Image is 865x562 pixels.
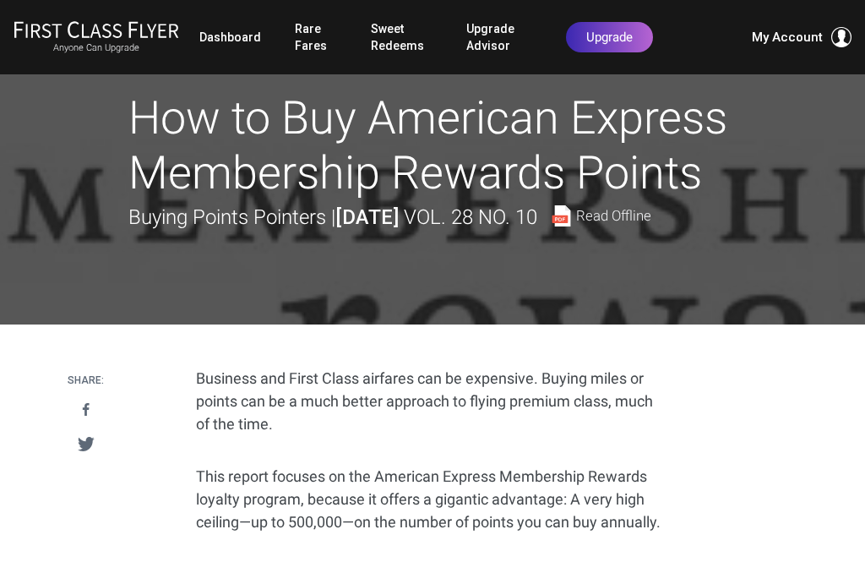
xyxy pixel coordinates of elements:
[14,42,179,54] small: Anyone Can Upgrade
[404,205,537,229] span: Vol. 28 No. 10
[128,201,651,233] div: Buying Points Pointers |
[68,375,104,386] h4: Share:
[752,27,823,47] span: My Account
[752,27,851,47] button: My Account
[576,209,651,223] span: Read Offline
[551,205,651,226] a: Read Offline
[196,367,669,435] p: Business and First Class airfares can be expensive. Buying miles or points can be a much better a...
[14,20,179,54] a: First Class FlyerAnyone Can Upgrade
[199,22,261,52] a: Dashboard
[14,20,179,38] img: First Class Flyer
[68,395,103,426] a: Share
[335,205,399,229] strong: [DATE]
[466,14,532,61] a: Upgrade Advisor
[551,205,572,226] img: pdf-file.svg
[196,465,669,533] p: This report focuses on the American Express Membership Rewards loyalty program, because it offers...
[371,14,432,61] a: Sweet Redeems
[295,14,337,61] a: Rare Fares
[566,22,653,52] a: Upgrade
[68,428,103,460] a: Tweet
[128,91,737,201] h1: How to Buy American Express Membership Rewards Points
